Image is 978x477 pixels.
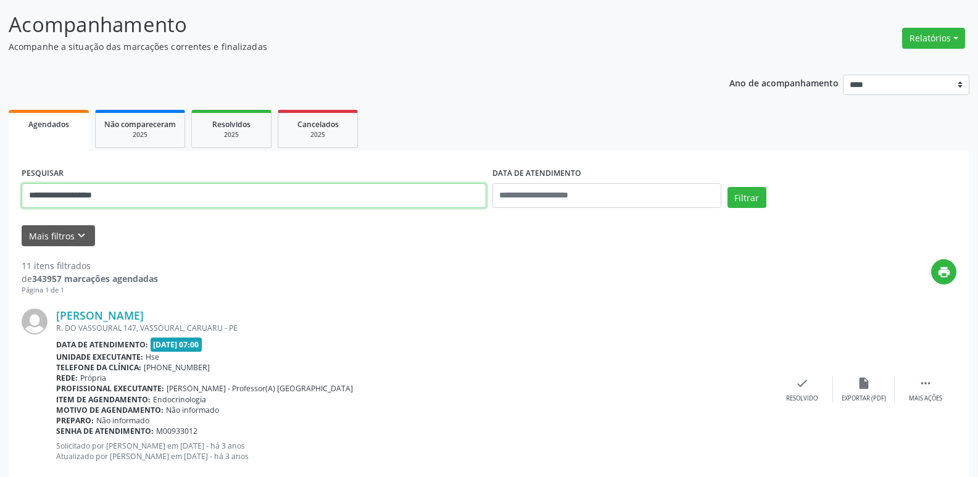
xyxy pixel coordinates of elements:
[96,415,149,426] span: Não informado
[56,441,771,462] p: Solicitado por [PERSON_NAME] em [DATE] - há 3 anos Atualizado por [PERSON_NAME] em [DATE] - há 3 ...
[80,373,106,383] span: Própria
[56,415,94,426] b: Preparo:
[857,376,871,390] i: insert_drive_file
[727,187,766,208] button: Filtrar
[104,130,176,139] div: 2025
[56,426,154,436] b: Senha de atendimento:
[156,426,197,436] span: M00933012
[144,362,210,373] span: [PHONE_NUMBER]
[167,383,353,394] span: [PERSON_NAME] - Professor(A) [GEOGRAPHIC_DATA]
[56,339,148,350] b: Data de atendimento:
[287,130,349,139] div: 2025
[32,273,158,284] strong: 343957 marcações agendadas
[22,309,48,334] img: img
[201,130,262,139] div: 2025
[56,362,141,373] b: Telefone da clínica:
[22,259,158,272] div: 11 itens filtrados
[9,9,681,40] p: Acompanhamento
[153,394,206,405] span: Endocrinologia
[212,119,251,130] span: Resolvidos
[842,394,886,403] div: Exportar (PDF)
[56,405,164,415] b: Motivo de agendamento:
[902,28,965,49] button: Relatórios
[729,75,839,90] p: Ano de acompanhamento
[28,119,69,130] span: Agendados
[492,164,581,183] label: DATA DE ATENDIMENTO
[151,338,202,352] span: [DATE] 07:00
[297,119,339,130] span: Cancelados
[919,376,932,390] i: 
[56,383,164,394] b: Profissional executante:
[56,323,771,333] div: R. DO VASSOURAL 147, VASSOURAL, CARUARU - PE
[931,259,956,284] button: print
[56,394,151,405] b: Item de agendamento:
[22,272,158,285] div: de
[786,394,818,403] div: Resolvido
[9,40,681,53] p: Acompanhe a situação das marcações correntes e finalizadas
[795,376,809,390] i: check
[22,285,158,296] div: Página 1 de 1
[937,265,951,279] i: print
[22,225,95,247] button: Mais filtroskeyboard_arrow_down
[56,352,143,362] b: Unidade executante:
[166,405,219,415] span: Não informado
[146,352,159,362] span: Hse
[56,373,78,383] b: Rede:
[56,309,144,322] a: [PERSON_NAME]
[75,229,88,243] i: keyboard_arrow_down
[909,394,942,403] div: Mais ações
[104,119,176,130] span: Não compareceram
[22,164,64,183] label: PESQUISAR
